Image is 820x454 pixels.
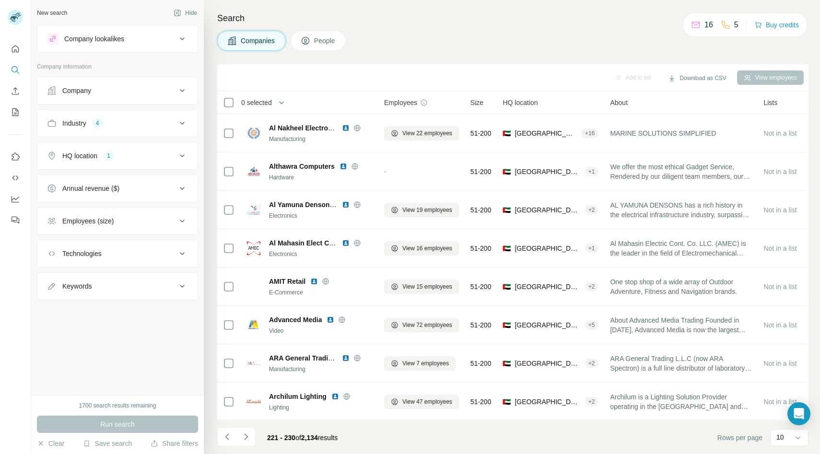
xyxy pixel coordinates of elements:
[585,397,599,406] div: + 2
[515,205,580,215] span: [GEOGRAPHIC_DATA]
[503,397,511,407] span: 🇦🇪
[62,86,91,95] div: Company
[515,397,580,407] span: [GEOGRAPHIC_DATA]
[8,169,23,186] button: Use Surfe API
[151,439,198,448] button: Share filters
[515,320,580,330] span: [GEOGRAPHIC_DATA], [GEOGRAPHIC_DATA]
[269,326,373,335] div: Video
[402,129,452,138] span: View 22 employees
[384,356,456,371] button: View 7 employees
[167,6,204,20] button: Hide
[37,62,198,71] p: Company information
[470,167,492,176] span: 51-200
[37,439,64,448] button: Clear
[269,392,327,401] span: Archilum Lighting
[763,321,797,329] span: Not in a list
[8,190,23,208] button: Dashboard
[269,277,305,286] span: AMIT Retail
[62,249,102,258] div: Technologies
[763,398,797,406] span: Not in a list
[246,126,261,141] img: Logo of Al Nakheel Electronics
[763,244,797,252] span: Not in a list
[610,200,752,220] span: AL YAMUNA DENSONS has a rich history in the electrical infrastructure industry, surpassing 50 yea...
[269,239,375,247] span: Al Mahasin Elect Cont - Amecuae
[503,98,538,107] span: HQ location
[763,168,797,175] span: Not in a list
[402,282,452,291] span: View 15 employees
[327,316,334,324] img: LinkedIn logo
[8,148,23,165] button: Use Surfe on LinkedIn
[269,201,348,209] span: Al Yamuna Densons FZE
[301,434,318,442] span: 2,134
[246,164,261,179] img: Logo of Althawra Computers
[503,244,511,253] span: 🇦🇪
[62,151,97,161] div: HQ location
[267,434,338,442] span: results
[515,359,580,368] span: [GEOGRAPHIC_DATA], [GEOGRAPHIC_DATA]
[295,434,301,442] span: of
[8,104,23,121] button: My lists
[515,282,580,291] span: [GEOGRAPHIC_DATA], [GEOGRAPHIC_DATA]
[384,168,387,175] span: -
[763,206,797,214] span: Not in a list
[241,98,272,107] span: 0 selected
[384,126,459,140] button: View 22 employees
[269,354,383,362] span: ARA General Trading ARA Spectron
[402,397,452,406] span: View 47 employees
[267,434,295,442] span: 221 - 230
[342,124,350,132] img: LinkedIn logo
[314,36,336,46] span: People
[776,432,784,442] p: 10
[610,354,752,373] span: ARA General Trading L.L.C (now ARA Spectron) is a full line distributor of laboratory equipments,...
[37,275,198,298] button: Keywords
[64,34,124,44] div: Company lookalikes
[503,128,511,138] span: 🇦🇪
[384,318,459,332] button: View 72 employees
[402,244,452,253] span: View 16 employees
[384,203,459,217] button: View 19 employees
[661,71,733,85] button: Download as CSV
[734,19,738,31] p: 5
[384,395,459,409] button: View 47 employees
[470,282,492,291] span: 51-200
[310,278,318,285] img: LinkedIn logo
[610,128,716,138] span: MARINE SOLUTIONS SIMPLIFIED
[217,12,808,25] h4: Search
[402,206,452,214] span: View 19 employees
[342,201,350,209] img: LinkedIn logo
[503,167,511,176] span: 🇦🇪
[754,18,799,32] button: Buy credits
[787,402,810,425] div: Open Intercom Messenger
[269,403,373,412] div: Lighting
[269,315,322,325] span: Advanced Media
[269,211,373,220] div: Electronics
[37,177,198,200] button: Annual revenue ($)
[241,36,276,46] span: Companies
[8,82,23,100] button: Enrich CSV
[470,244,492,253] span: 51-200
[37,242,198,265] button: Technologies
[236,427,256,446] button: Navigate to next page
[610,98,628,107] span: About
[503,359,511,368] span: 🇦🇪
[515,244,580,253] span: [GEOGRAPHIC_DATA], [GEOGRAPHIC_DATA]
[269,162,335,171] span: Althawra Computers
[37,9,67,17] div: New search
[246,202,261,218] img: Logo of Al Yamuna Densons FZE
[581,129,598,138] div: + 16
[470,128,492,138] span: 51-200
[585,282,599,291] div: + 2
[470,397,492,407] span: 51-200
[92,119,103,128] div: 4
[246,317,261,333] img: Logo of Advanced Media
[246,394,261,409] img: Logo of Archilum Lighting
[610,277,752,296] span: One stop shop of a wide array of Outdoor Adventure, Fitness and Navigation brands.
[402,359,449,368] span: View 7 employees
[269,173,373,182] div: Hardware
[246,241,261,256] img: Logo of Al Mahasin Elect Cont - Amecuae
[384,241,459,256] button: View 16 employees
[103,151,114,160] div: 1
[585,321,599,329] div: + 5
[246,279,261,294] img: Logo of AMIT Retail
[37,112,198,135] button: Industry4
